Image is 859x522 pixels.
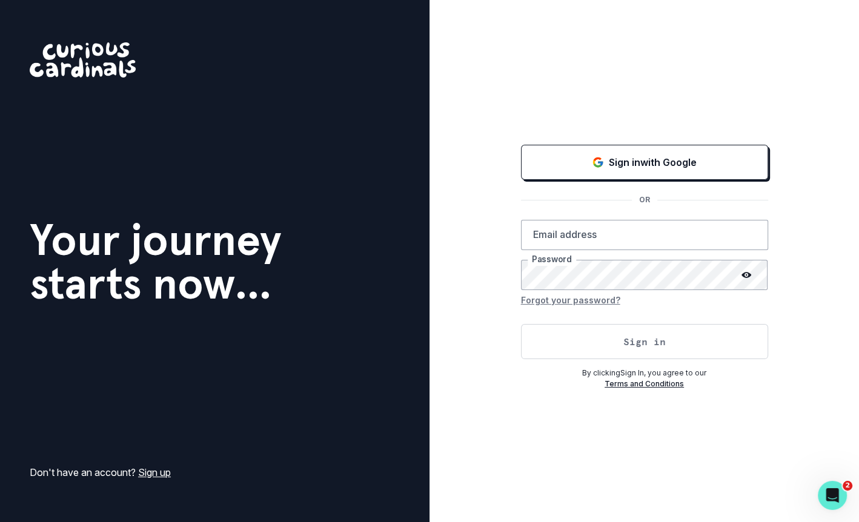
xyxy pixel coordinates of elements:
p: By clicking Sign In , you agree to our [521,368,768,378]
p: Sign in with Google [609,155,697,170]
iframe: Intercom live chat [818,481,847,510]
a: Terms and Conditions [605,379,684,388]
button: Sign in with Google (GSuite) [521,145,768,180]
button: Sign in [521,324,768,359]
img: Curious Cardinals Logo [30,42,136,78]
a: Sign up [138,466,171,478]
button: Forgot your password? [521,290,620,309]
h1: Your journey starts now... [30,218,282,305]
p: OR [632,194,657,205]
span: 2 [843,481,852,491]
p: Don't have an account? [30,465,171,480]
